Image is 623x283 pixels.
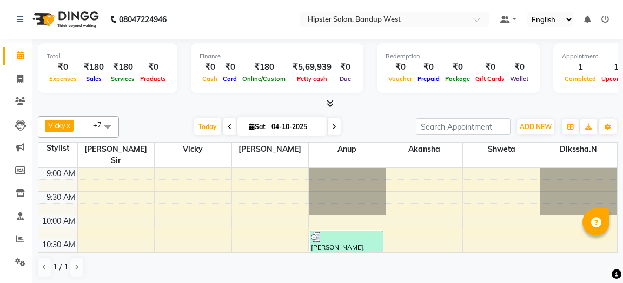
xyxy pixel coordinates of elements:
[520,123,552,131] span: ADD NEW
[40,239,77,251] div: 10:30 AM
[336,61,355,73] div: ₹0
[442,75,473,83] span: Package
[119,4,167,35] b: 08047224946
[48,121,65,130] span: Vicky
[65,121,70,130] a: x
[232,143,309,156] span: [PERSON_NAME]
[507,61,531,73] div: ₹0
[108,75,137,83] span: Services
[337,75,354,83] span: Due
[442,61,473,73] div: ₹0
[540,143,617,156] span: Dikssha.N
[386,61,415,73] div: ₹0
[79,61,108,73] div: ₹180
[463,143,540,156] span: Shweta
[93,120,110,129] span: +7
[194,118,221,135] span: Today
[386,75,415,83] span: Voucher
[507,75,531,83] span: Wallet
[38,143,77,154] div: Stylist
[246,123,268,131] span: Sat
[473,61,507,73] div: ₹0
[40,215,77,227] div: 10:00 AM
[47,52,169,61] div: Total
[78,143,155,167] span: [PERSON_NAME] sir
[288,61,336,73] div: ₹5,69,939
[268,119,322,135] input: 2025-10-04
[200,52,355,61] div: Finance
[44,168,77,179] div: 9:00 AM
[108,61,137,73] div: ₹180
[47,75,79,83] span: Expenses
[137,75,169,83] span: Products
[415,75,442,83] span: Prepaid
[200,75,220,83] span: Cash
[310,231,383,253] div: [PERSON_NAME], TK02, 10:20 AM-10:50 AM, Barbar Shave
[294,75,330,83] span: Petty cash
[562,75,599,83] span: Completed
[240,61,288,73] div: ₹180
[200,61,220,73] div: ₹0
[44,192,77,203] div: 9:30 AM
[83,75,104,83] span: Sales
[53,261,68,273] span: 1 / 1
[562,61,599,73] div: 1
[386,143,463,156] span: akansha
[473,75,507,83] span: Gift Cards
[578,240,612,272] iframe: chat widget
[517,119,554,134] button: ADD NEW
[28,4,102,35] img: logo
[386,52,531,61] div: Redemption
[47,61,79,73] div: ₹0
[240,75,288,83] span: Online/Custom
[416,118,511,135] input: Search Appointment
[220,75,240,83] span: Card
[137,61,169,73] div: ₹0
[415,61,442,73] div: ₹0
[220,61,240,73] div: ₹0
[309,143,386,156] span: anup
[155,143,231,156] span: Vicky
